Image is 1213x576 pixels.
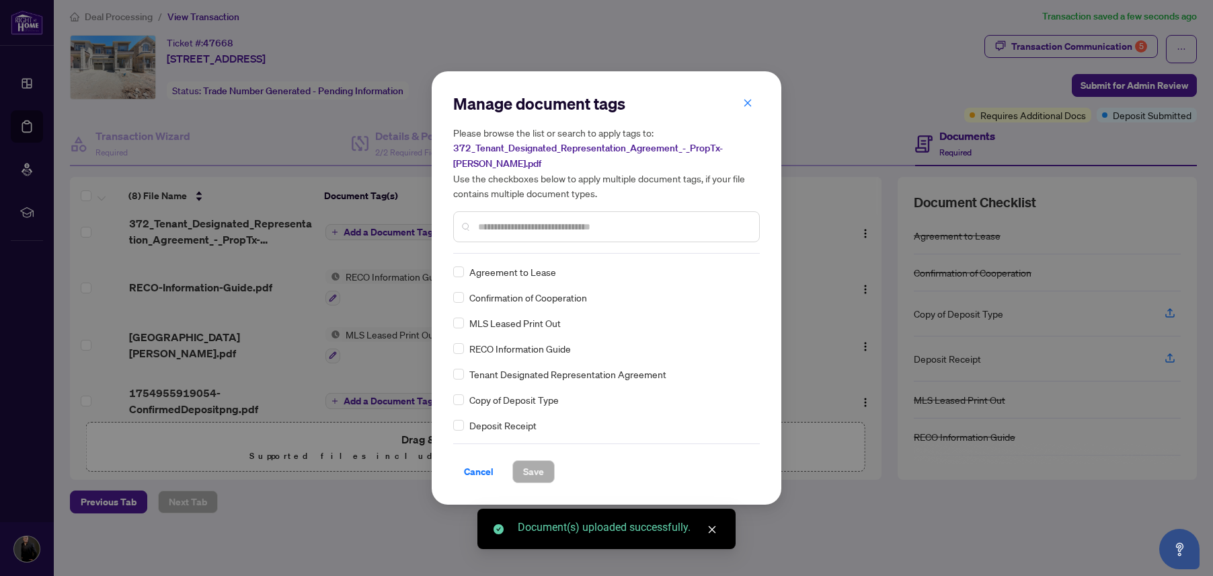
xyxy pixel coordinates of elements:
div: Document(s) uploaded successfully. [518,519,719,536]
span: Cancel [464,461,494,482]
span: check-circle [494,524,504,534]
span: Agreement to Lease [469,264,556,279]
span: Copy of Deposit Type [469,392,559,407]
h2: Manage document tags [453,93,760,114]
span: Confirmation of Cooperation [469,290,587,305]
span: close [743,98,752,108]
span: MLS Leased Print Out [469,316,561,330]
span: 372_Tenant_Designated_Representation_Agreement_-_PropTx-[PERSON_NAME].pdf [453,142,723,170]
span: RECO Information Guide [469,341,571,356]
button: Cancel [453,460,504,483]
h5: Please browse the list or search to apply tags to: Use the checkboxes below to apply multiple doc... [453,125,760,201]
button: Open asap [1159,529,1200,569]
a: Close [705,522,719,537]
span: Tenant Designated Representation Agreement [469,367,666,382]
span: Deposit Receipt [469,418,537,433]
span: close [707,525,717,534]
button: Save [512,460,555,483]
